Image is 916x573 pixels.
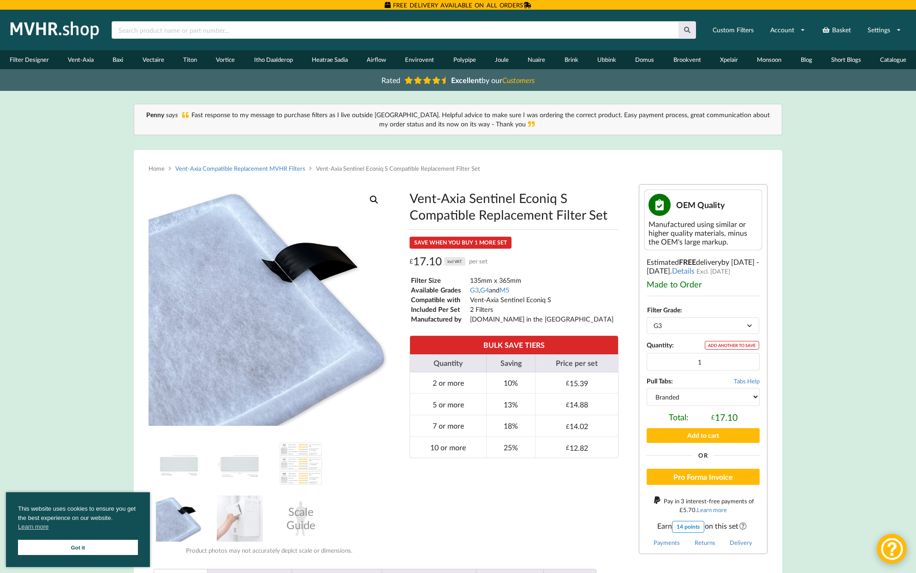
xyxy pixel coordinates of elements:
[156,441,202,487] img: Vent-Axia Sentinel Econiq S Filter Replacement Set from MVHR.shop
[664,497,754,513] span: Pay in 3 interest-free payments of .
[679,506,683,513] span: £
[396,50,444,69] a: Envirovent
[500,286,509,294] a: M5
[679,257,696,266] b: FREE
[470,305,614,314] td: 2 Filters
[444,50,485,69] a: Polypipe
[566,423,570,430] span: £
[566,379,570,387] span: £
[730,539,752,546] a: Delivery
[410,295,468,304] td: Compatible with
[357,50,396,69] a: Airflow
[821,50,870,69] a: Short Blogs
[410,372,486,394] td: 2 or more
[133,50,173,69] a: Vectaire
[647,469,760,485] button: Pro Forma Invoice
[647,353,760,370] input: Product quantity
[217,441,263,487] img: Dimensions and Filter Grades of Vent-Axia Sentinel Econiq S Filter Replacement Set from MVHR.shop
[711,412,738,423] div: 17.10
[816,22,857,38] a: Basket
[764,22,811,38] a: Account
[316,165,480,172] span: Vent-Axia Sentinel Econiq S Compatible Replacement Filter Set
[58,50,103,69] a: Vent-Axia
[469,254,488,269] span: per set
[711,413,715,421] span: £
[486,393,535,415] td: 13%
[410,305,468,314] td: Included Per Set
[672,266,695,275] a: Details
[588,50,625,69] a: Ubbink
[566,400,588,409] div: 14.88
[146,111,164,119] b: Penny
[112,21,678,39] input: Search product name or part number...
[18,504,138,534] span: This website uses cookies to ensure you get the best experience on our website.
[410,286,468,294] td: Available Grades
[149,547,390,554] div: Product photos may not accurately depict scale or dimensions.
[695,539,715,546] a: Returns
[410,415,486,436] td: 7 or more
[748,50,791,69] a: Monsoon
[647,279,760,289] div: Made to Order
[410,237,512,249] div: SAVE WHEN YOU BUY 1 MORE SET
[278,495,324,542] div: Scale Guide
[217,495,263,542] img: Installing an MVHR Filter
[639,184,767,554] div: Estimated delivery .
[672,521,704,533] div: 14 points
[381,76,400,84] span: Rated
[410,254,488,269] div: 17.10
[566,401,570,408] span: £
[470,295,614,304] td: Vent-Axia Sentinel Econiq S
[647,428,760,442] button: Add to cart
[278,441,324,487] img: A Table showing a comparison between G3, G4 and M5 for MVHR Filters and their efficiency at captu...
[734,377,760,385] span: Tabs Help
[410,336,618,354] th: BULK SAVE TIERS
[566,444,570,451] span: £
[410,276,468,285] td: Filter Size
[669,412,689,423] span: Total:
[697,506,727,513] a: Learn more
[871,50,916,69] a: Catalogue
[173,50,206,69] a: Titon
[566,422,588,430] div: 14.02
[486,436,535,458] td: 25%
[366,191,382,208] a: View full-screen image gallery
[502,76,535,84] i: Customers
[480,286,489,294] a: G4
[654,539,680,546] a: Payments
[486,372,535,394] td: 10%
[566,443,588,452] div: 12.82
[518,50,555,69] a: Nuaire
[862,22,907,38] a: Settings
[451,76,482,84] b: Excellent
[710,50,747,69] a: Xpelair
[410,190,618,223] h1: Vent-Axia Sentinel Econiq S Compatible Replacement Filter Set
[470,315,614,323] td: [DOMAIN_NAME] in the [GEOGRAPHIC_DATA]
[156,495,202,542] img: MVHR Filter with a Black Tag
[647,306,680,314] label: Filter Grade
[647,257,759,275] span: by [DATE] - [DATE]
[143,110,773,129] div: Fast response to my message to purchase filters as I live outside [GEOGRAPHIC_DATA]. Helpful advi...
[648,220,758,246] div: Manufactured using similar or higher quality materials, minus the OEM's large markup.
[410,393,486,415] td: 5 or more
[791,50,821,69] a: Blog
[486,354,535,372] th: Saving
[410,315,468,323] td: Manufactured by
[410,354,486,372] th: Quantity
[696,268,730,275] span: Excl. [DATE]
[6,18,103,42] img: mvhr.shop.png
[302,50,357,69] a: Heatrae Sadia
[555,50,588,69] a: Brink
[647,453,760,459] div: Or
[485,50,518,69] a: Joule
[244,50,302,69] a: Itho Daalderop
[166,111,178,119] i: says
[486,415,535,436] td: 18%
[707,22,760,38] a: Custom Filters
[18,540,138,555] a: Got it cookie
[103,50,133,69] a: Baxi
[375,72,541,88] a: Rated Excellentby ourCustomers
[647,377,673,385] b: Pull Tabs:
[647,521,760,533] span: Earn on this set
[444,257,465,266] div: incl VAT
[470,286,614,294] td: , and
